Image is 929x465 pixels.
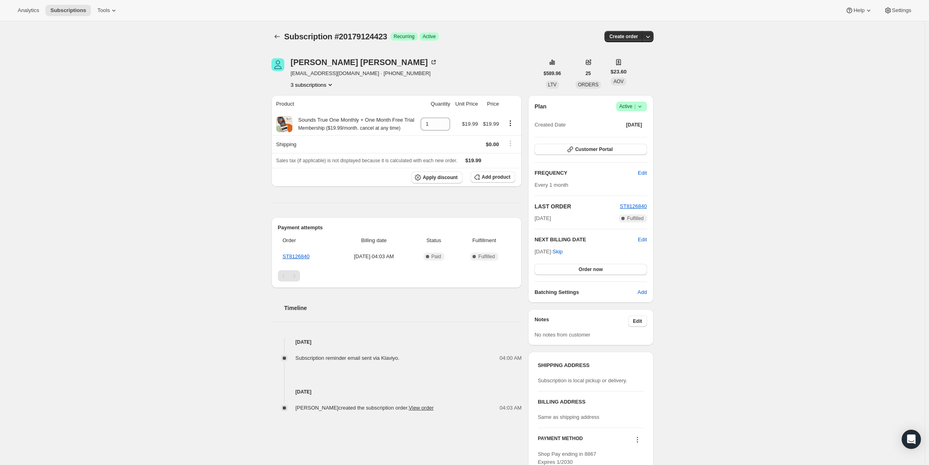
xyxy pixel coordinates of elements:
[534,316,628,327] h3: Notes
[292,116,415,132] div: Sounds True One Monthly + One Month Free Trial
[483,121,499,127] span: $19.99
[637,288,647,296] span: Add
[291,81,335,89] button: Product actions
[538,361,643,369] h3: SHIPPING ADDRESS
[271,135,418,153] th: Shipping
[538,414,599,420] span: Same as shipping address
[534,169,638,177] h2: FREQUENCY
[291,58,438,66] div: [PERSON_NAME] [PERSON_NAME]
[633,286,652,299] button: Add
[271,31,283,42] button: Subscriptions
[452,95,480,113] th: Unit Price
[458,237,510,245] span: Fulfillment
[480,95,501,113] th: Price
[394,33,415,40] span: Recurring
[278,224,516,232] h2: Payment attempts
[338,253,409,261] span: [DATE] · 04:03 AM
[538,398,643,406] h3: BILLING ADDRESS
[548,82,557,88] span: LTV
[271,338,522,346] h4: [DATE]
[534,182,568,188] span: Every 1 month
[620,202,647,210] button: ST8126840
[465,157,481,163] span: $19.99
[278,232,336,249] th: Order
[482,174,510,180] span: Add product
[534,236,638,244] h2: NEXT BILLING DATE
[638,169,647,177] span: Edit
[548,245,567,258] button: Skip
[18,7,39,14] span: Analytics
[284,32,387,41] span: Subscription #20179124423
[627,215,643,222] span: Fulfilled
[271,95,418,113] th: Product
[418,95,453,113] th: Quantity
[633,167,652,179] button: Edit
[628,316,647,327] button: Edit
[271,58,284,71] span: Marcy Clark
[621,119,647,131] button: [DATE]
[504,139,517,148] button: Shipping actions
[538,451,596,465] span: Shop Pay ending in 8867 Expires 1/2030
[538,377,627,383] span: Subscription is local pickup or delivery.
[619,102,644,110] span: Active
[462,121,478,127] span: $19.99
[296,405,434,411] span: [PERSON_NAME] created the subscription order.
[626,122,642,128] span: [DATE]
[534,121,565,129] span: Created Date
[276,158,458,163] span: Sales tax (if applicable) is not displayed because it is calculated with each new order.
[97,7,110,14] span: Tools
[610,68,627,76] span: $23.60
[409,405,434,411] a: View order
[291,69,438,77] span: [EMAIL_ADDRESS][DOMAIN_NAME] · [PHONE_NUMBER]
[423,33,436,40] span: Active
[499,404,522,412] span: 04:03 AM
[298,125,401,131] small: Membership ($19.99/month. cancel at any time)
[414,237,453,245] span: Status
[534,288,637,296] h6: Batching Settings
[534,144,647,155] button: Customer Portal
[534,102,547,110] h2: Plan
[638,236,647,244] button: Edit
[284,304,522,312] h2: Timeline
[45,5,91,16] button: Subscriptions
[534,264,647,275] button: Order now
[478,253,495,260] span: Fulfilled
[902,430,921,449] div: Open Intercom Messenger
[92,5,123,16] button: Tools
[423,174,458,181] span: Apply discount
[534,332,590,338] span: No notes from customer
[586,70,591,77] span: 25
[278,270,516,281] nav: Pagination
[544,70,561,77] span: $589.96
[50,7,86,14] span: Subscriptions
[283,253,310,259] a: ST8126840
[499,354,522,362] span: 04:00 AM
[338,237,409,245] span: Billing date
[609,33,638,40] span: Create order
[534,202,620,210] h2: LAST ORDER
[471,171,515,183] button: Add product
[613,79,623,84] span: AOV
[276,116,292,132] img: product img
[841,5,877,16] button: Help
[578,82,598,88] span: ORDERS
[853,7,864,14] span: Help
[534,214,551,222] span: [DATE]
[879,5,916,16] button: Settings
[271,388,522,396] h4: [DATE]
[504,119,517,128] button: Product actions
[539,68,566,79] button: $589.96
[553,248,563,256] span: Skip
[296,355,400,361] span: Subscription reminder email sent via Klaviyo.
[534,249,563,255] span: [DATE] ·
[13,5,44,16] button: Analytics
[633,318,642,324] span: Edit
[892,7,911,14] span: Settings
[538,435,583,446] h3: PAYMENT METHOD
[620,203,647,209] a: ST8126840
[411,171,462,184] button: Apply discount
[581,68,596,79] button: 25
[634,103,635,110] span: |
